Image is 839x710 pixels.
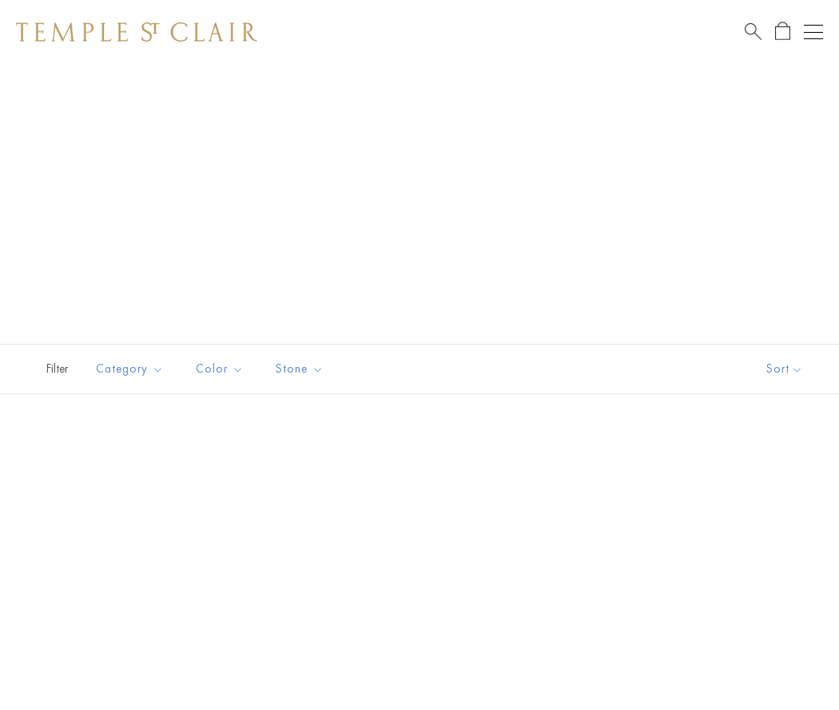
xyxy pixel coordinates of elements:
[88,359,176,379] span: Category
[775,22,790,42] a: Open Shopping Bag
[84,351,176,387] button: Category
[184,351,256,387] button: Color
[804,22,823,42] button: Open navigation
[268,359,336,379] span: Stone
[745,22,761,42] a: Search
[16,22,257,42] img: Temple St. Clair
[264,351,336,387] button: Stone
[188,359,256,379] span: Color
[730,345,839,393] button: Show sort by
